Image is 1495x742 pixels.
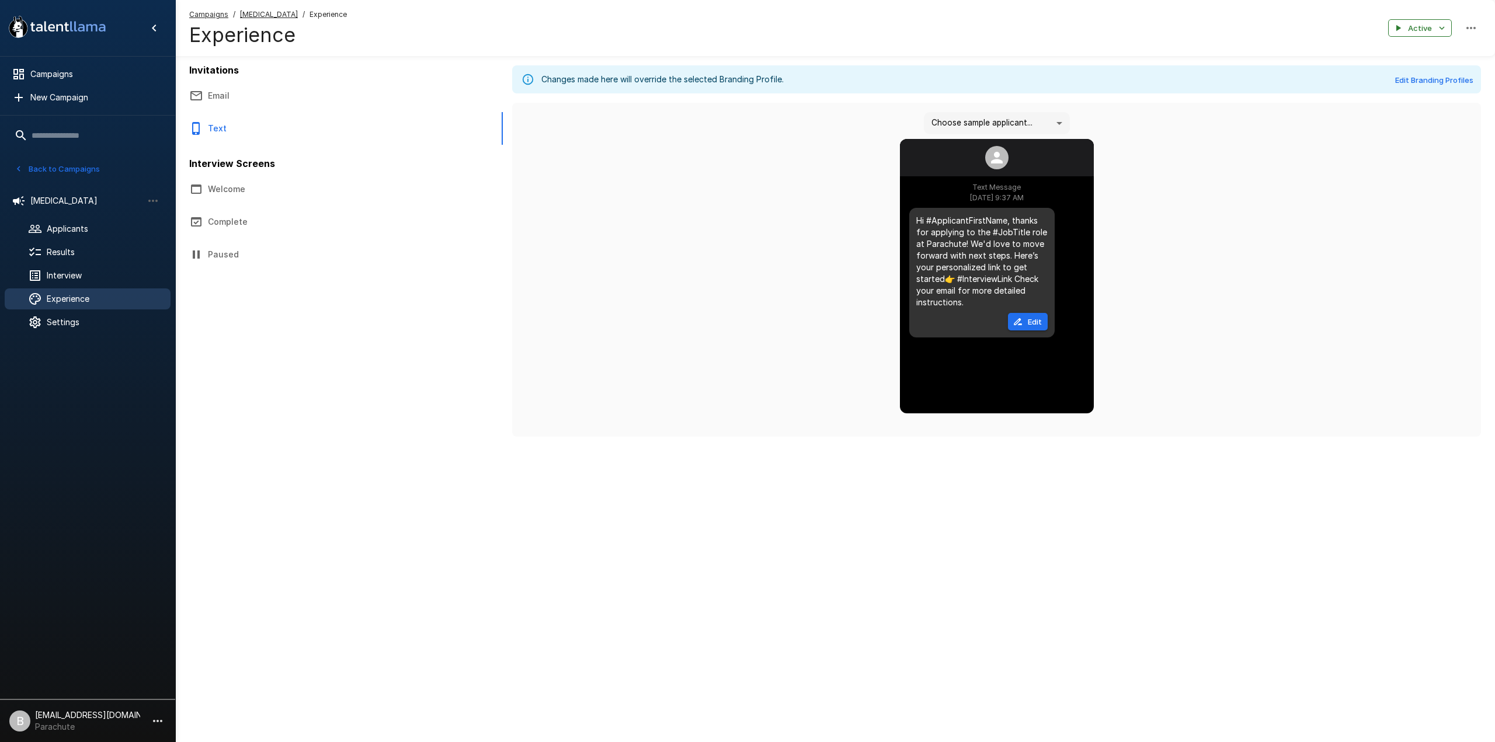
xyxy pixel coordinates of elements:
[240,10,298,19] u: [MEDICAL_DATA]
[924,112,1070,134] div: Choose sample applicant...
[916,215,1048,308] p: Hi #ApplicantFirstName, thanks for applying to the #JobTitle role at Parachute! We'd love to move...
[541,69,784,90] div: Changes made here will override the selected Branding Profile.
[233,9,235,20] span: /
[175,112,385,145] button: Text
[189,10,228,19] u: Campaigns
[310,9,347,20] span: Experience
[972,182,1021,193] p: Text Message
[970,193,1024,203] p: [DATE] 9:37 AM
[1392,71,1476,89] button: Edit Branding Profiles
[303,9,305,20] span: /
[175,173,385,205] button: Welcome
[175,79,385,112] button: Email
[1008,313,1048,331] button: Edit
[175,238,385,271] button: Paused
[189,23,347,47] h4: Experience
[1388,19,1452,37] button: Active
[175,205,385,238] button: Complete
